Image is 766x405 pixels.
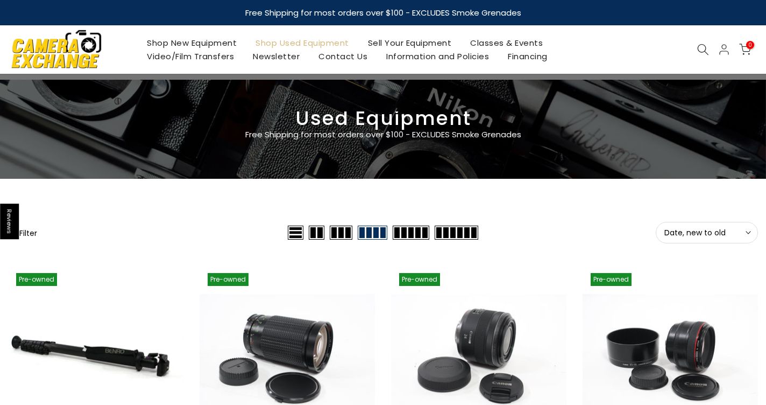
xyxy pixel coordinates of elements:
a: Information and Policies [377,50,499,63]
span: Date, new to old [664,228,749,238]
a: Classes & Events [461,36,552,50]
a: 0 [739,44,751,55]
a: Shop New Equipment [138,36,246,50]
span: 0 [746,41,754,49]
a: Sell Your Equipment [358,36,461,50]
a: Financing [499,50,557,63]
p: Free Shipping for most orders over $100 - EXCLUDES Smoke Grenades [181,128,585,141]
button: Date, new to old [656,222,758,243]
a: Video/Film Transfers [138,50,244,63]
button: Show filters [8,227,37,238]
a: Newsletter [244,50,309,63]
a: Contact Us [309,50,377,63]
a: Shop Used Equipment [246,36,359,50]
strong: Free Shipping for most orders over $100 - EXCLUDES Smoke Grenades [245,7,521,18]
h3: Used Equipment [8,111,758,125]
